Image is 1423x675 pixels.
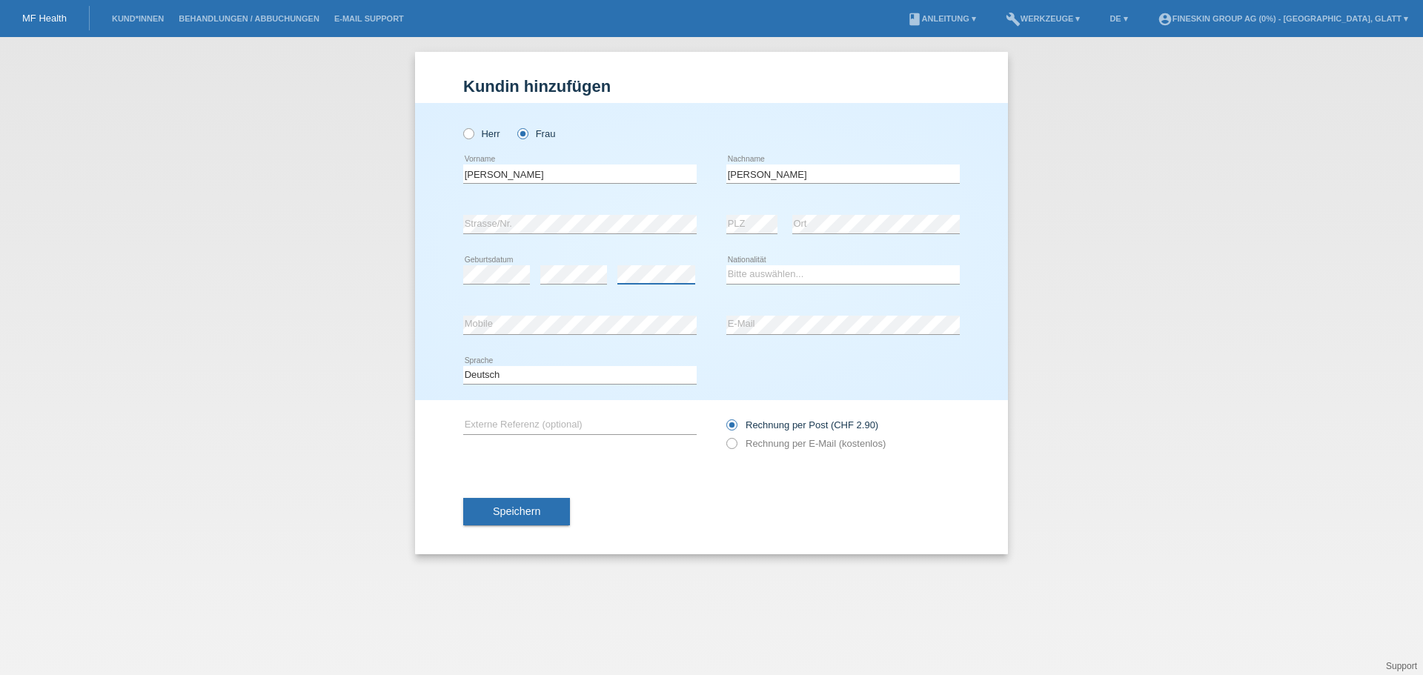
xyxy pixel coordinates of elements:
a: Behandlungen / Abbuchungen [171,14,327,23]
a: MF Health [22,13,67,24]
i: build [1006,12,1021,27]
input: Herr [463,128,473,138]
input: Rechnung per Post (CHF 2.90) [726,419,736,438]
label: Rechnung per E-Mail (kostenlos) [726,438,886,449]
a: DE ▾ [1102,14,1135,23]
a: E-Mail Support [327,14,411,23]
input: Rechnung per E-Mail (kostenlos) [726,438,736,456]
button: Speichern [463,498,570,526]
a: Kund*innen [105,14,171,23]
a: account_circleFineSkin Group AG (0%) - [GEOGRAPHIC_DATA], Glatt ▾ [1150,14,1416,23]
label: Frau [517,128,555,139]
label: Rechnung per Post (CHF 2.90) [726,419,878,430]
input: Frau [517,128,527,138]
label: Herr [463,128,500,139]
a: buildWerkzeuge ▾ [998,14,1088,23]
a: bookAnleitung ▾ [900,14,984,23]
i: account_circle [1158,12,1172,27]
a: Support [1386,661,1417,671]
h1: Kundin hinzufügen [463,77,960,96]
i: book [907,12,922,27]
span: Speichern [493,505,540,517]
